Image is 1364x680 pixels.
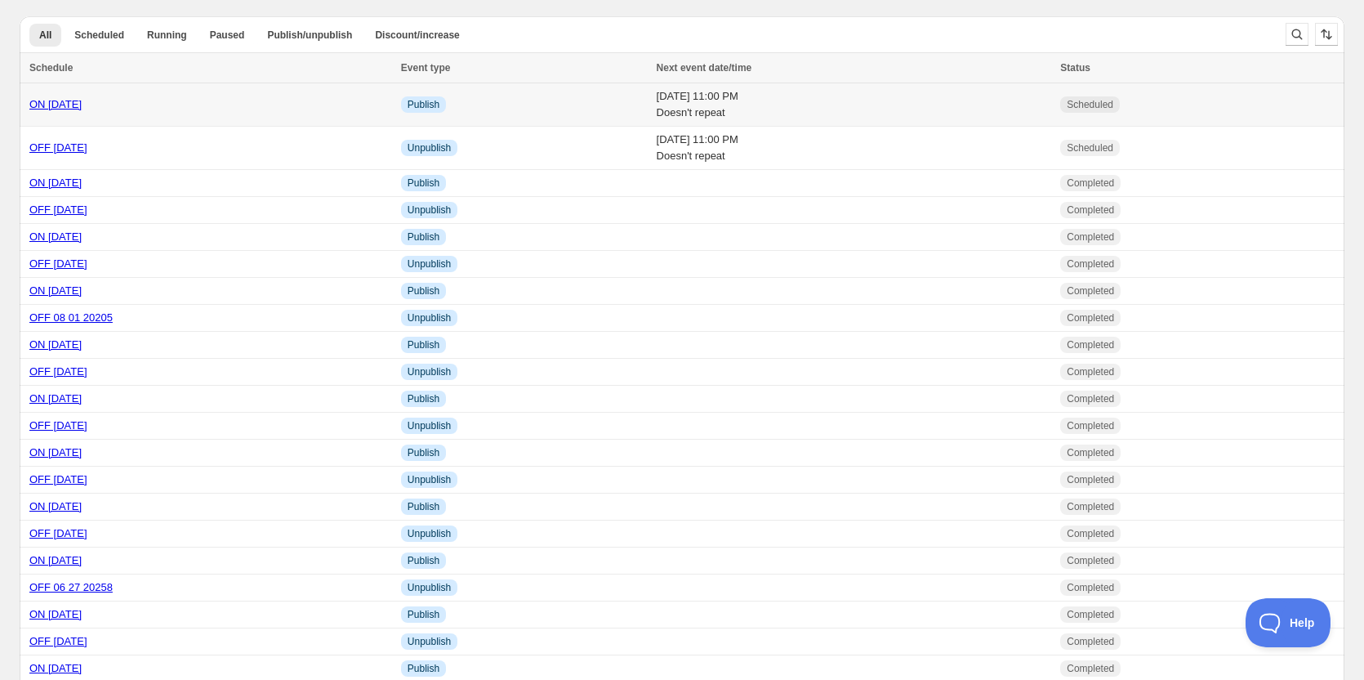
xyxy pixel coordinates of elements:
a: ON [DATE] [29,554,82,566]
span: Unpublish [408,635,451,648]
span: Unpublish [408,419,451,432]
span: Unpublish [408,581,451,594]
span: Event type [401,62,451,74]
a: ON [DATE] [29,608,82,620]
a: ON [DATE] [29,338,82,351]
a: OFF [DATE] [29,257,87,270]
span: All [39,29,51,42]
span: Unpublish [408,204,451,217]
span: Publish [408,98,439,111]
span: Completed [1067,284,1114,297]
span: Unpublish [408,365,451,378]
a: OFF [DATE] [29,473,87,485]
a: OFF [DATE] [29,141,87,154]
td: [DATE] 11:00 PM Doesn't repeat [652,83,1056,127]
a: ON [DATE] [29,177,82,189]
span: Publish [408,284,439,297]
span: Scheduled [74,29,124,42]
span: Publish/unpublish [267,29,352,42]
span: Schedule [29,62,73,74]
a: ON [DATE] [29,446,82,459]
span: Completed [1067,392,1114,405]
span: Scheduled [1067,141,1113,154]
a: ON [DATE] [29,662,82,674]
span: Completed [1067,365,1114,378]
span: Completed [1067,500,1114,513]
span: Publish [408,500,439,513]
span: Completed [1067,581,1114,594]
span: Next event date/time [657,62,752,74]
span: Publish [408,177,439,190]
td: [DATE] 11:00 PM Doesn't repeat [652,127,1056,170]
span: Paused [210,29,245,42]
span: Scheduled [1067,98,1113,111]
span: Completed [1067,608,1114,621]
button: Sort the results [1315,23,1338,46]
span: Completed [1067,635,1114,648]
span: Unpublish [408,141,451,154]
span: Completed [1067,338,1114,351]
span: Completed [1067,419,1114,432]
span: Discount/increase [375,29,459,42]
a: OFF [DATE] [29,419,87,432]
span: Completed [1067,311,1114,324]
span: Publish [408,662,439,675]
span: Completed [1067,177,1114,190]
span: Publish [408,230,439,244]
span: Completed [1067,527,1114,540]
a: ON [DATE] [29,98,82,110]
span: Completed [1067,473,1114,486]
span: Publish [408,446,439,459]
span: Unpublish [408,311,451,324]
span: Status [1060,62,1090,74]
iframe: Toggle Customer Support [1246,598,1331,647]
span: Publish [408,392,439,405]
span: Completed [1067,446,1114,459]
a: ON [DATE] [29,284,82,297]
a: OFF 08 01 20205 [29,311,113,324]
span: Completed [1067,554,1114,567]
button: Search and filter results [1286,23,1308,46]
a: OFF [DATE] [29,635,87,647]
a: ON [DATE] [29,392,82,405]
a: OFF [DATE] [29,204,87,216]
a: OFF [DATE] [29,365,87,378]
span: Unpublish [408,473,451,486]
a: ON [DATE] [29,500,82,512]
span: Completed [1067,204,1114,217]
a: OFF 06 27 20258 [29,581,113,593]
span: Completed [1067,230,1114,244]
span: Unpublish [408,257,451,271]
span: Unpublish [408,527,451,540]
span: Completed [1067,257,1114,271]
span: Publish [408,338,439,351]
a: OFF [DATE] [29,527,87,539]
span: Publish [408,554,439,567]
span: Publish [408,608,439,621]
a: ON [DATE] [29,230,82,243]
span: Completed [1067,662,1114,675]
span: Running [147,29,187,42]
